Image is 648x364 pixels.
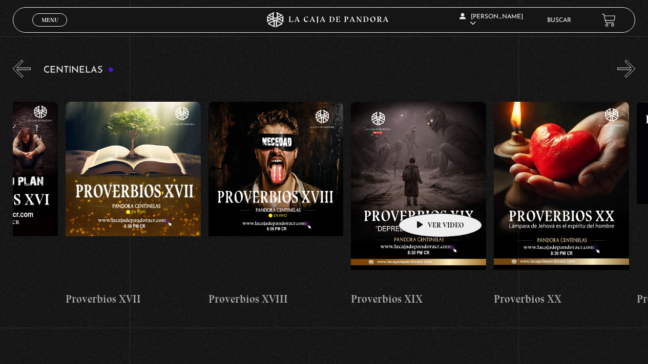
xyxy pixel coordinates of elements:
h4: Proverbios XX [494,291,629,307]
h4: Proverbios XIX [351,291,486,307]
a: Proverbios XX [494,85,629,323]
button: Next [617,60,635,78]
a: Proverbios XIX [351,85,486,323]
button: Previous [13,60,31,78]
span: [PERSON_NAME] [459,14,523,27]
h4: Proverbios XVII [66,291,201,307]
a: View your shopping cart [602,13,616,27]
span: Cerrar [38,26,62,33]
a: Buscar [547,17,571,24]
span: Menu [41,17,58,23]
a: Proverbios XVIII [208,85,344,323]
a: Proverbios XVII [66,85,201,323]
h3: Centinelas [44,65,114,75]
h4: Proverbios XVIII [208,291,344,307]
